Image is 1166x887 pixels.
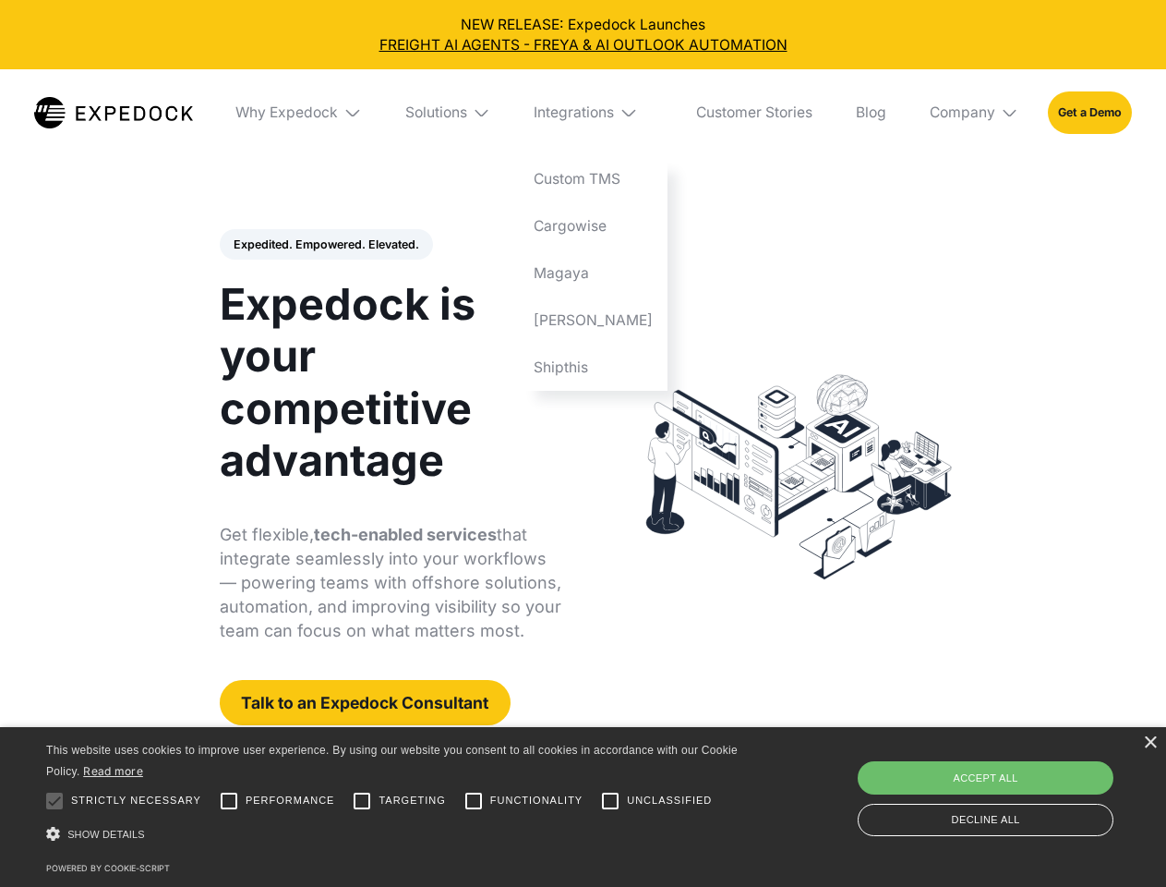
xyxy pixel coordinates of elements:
[520,249,667,297] a: Magaya
[520,156,667,391] nav: Integrations
[379,793,445,808] span: Targeting
[520,344,667,391] a: Shipthis
[391,69,505,156] div: Solutions
[627,793,712,808] span: Unclassified
[859,687,1166,887] iframe: Chat Widget
[15,15,1152,55] div: NEW RELEASE: Expedock Launches
[520,203,667,250] a: Cargowise
[246,793,335,808] span: Performance
[46,822,744,847] div: Show details
[520,156,667,203] a: Custom TMS
[405,103,467,122] div: Solutions
[220,680,511,725] a: Talk to an Expedock Consultant
[67,829,145,840] span: Show details
[681,69,826,156] a: Customer Stories
[71,793,201,808] span: Strictly necessary
[534,103,614,122] div: Integrations
[915,69,1033,156] div: Company
[235,103,338,122] div: Why Expedock
[314,525,497,544] strong: tech-enabled services
[490,793,583,808] span: Functionality
[1048,91,1132,133] a: Get a Demo
[520,69,667,156] div: Integrations
[520,297,667,344] a: [PERSON_NAME]
[220,523,562,643] p: Get flexible, that integrate seamlessly into your workflows — powering teams with offshore soluti...
[83,764,143,778] a: Read more
[15,35,1152,55] a: FREIGHT AI AGENTS - FREYA & AI OUTLOOK AUTOMATION
[841,69,900,156] a: Blog
[46,863,170,873] a: Powered by cookie-script
[220,278,562,486] h1: Expedock is your competitive advantage
[222,69,377,156] div: Why Expedock
[46,744,738,778] span: This website uses cookies to improve user experience. By using our website you consent to all coo...
[930,103,995,122] div: Company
